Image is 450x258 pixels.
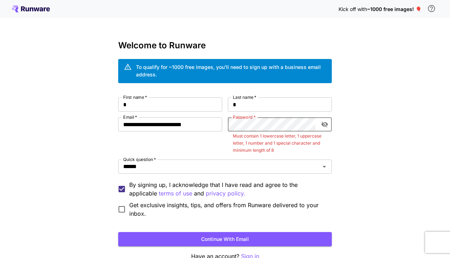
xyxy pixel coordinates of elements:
[159,189,192,198] button: By signing up, I acknowledge that I have read and agree to the applicable and privacy policy.
[319,162,329,172] button: Open
[159,189,192,198] p: terms of use
[123,114,137,120] label: Email
[123,156,156,162] label: Quick question
[339,6,367,12] span: Kick off with
[233,94,256,100] label: Last name
[318,118,331,131] button: toggle password visibility
[129,201,326,218] span: Get exclusive insights, tips, and offers from Runware delivered to your inbox.
[129,181,326,198] p: By signing up, I acknowledge that I have read and agree to the applicable and
[206,189,245,198] button: By signing up, I acknowledge that I have read and agree to the applicable terms of use and
[233,133,327,154] p: Must contain 1 lowercase letter, 1 uppercase letter, 1 number and 1 special character and minimum...
[206,189,245,198] p: privacy policy.
[367,6,422,12] span: ~1000 free images! 🎈
[118,41,332,50] h3: Welcome to Runware
[123,94,147,100] label: First name
[136,63,326,78] div: To qualify for ~1000 free images, you’ll need to sign up with a business email address.
[233,114,256,120] label: Password
[424,1,439,16] button: In order to qualify for free credit, you need to sign up with a business email address and click ...
[118,232,332,247] button: Continue with email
